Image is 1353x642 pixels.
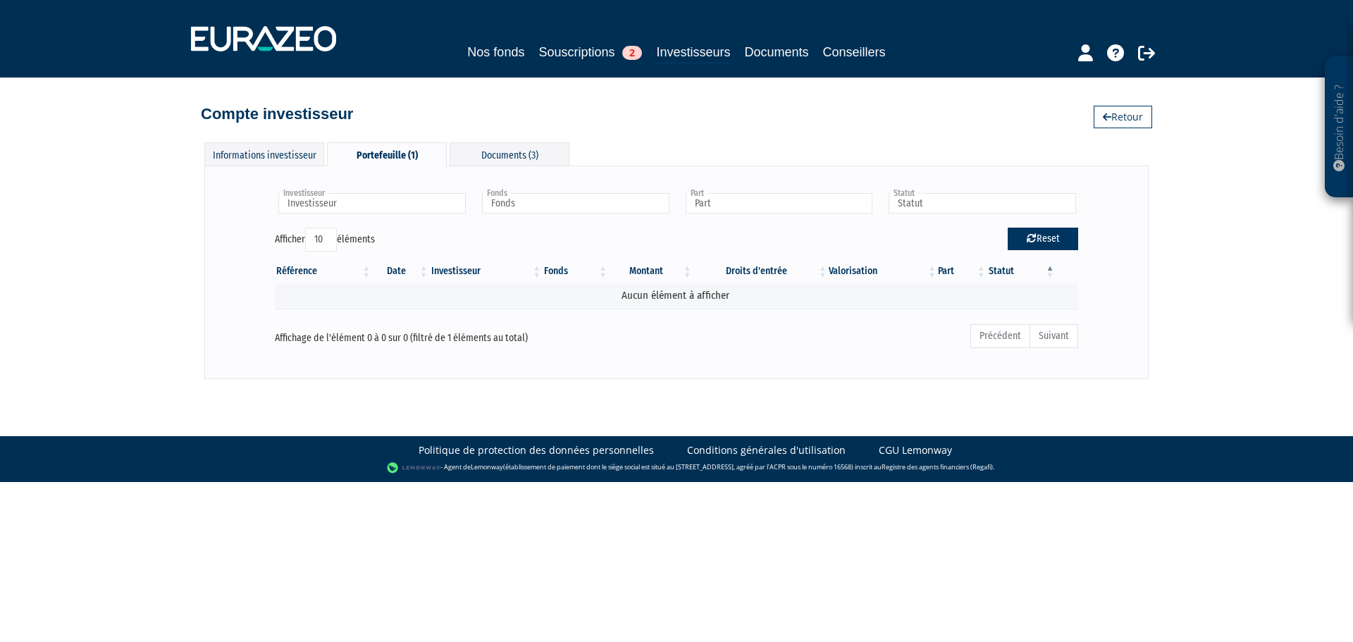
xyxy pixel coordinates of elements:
a: Conseillers [823,42,886,62]
div: - Agent de (établissement de paiement dont le siège social est situé au [STREET_ADDRESS], agréé p... [14,461,1339,475]
img: 1732889491-logotype_eurazeo_blanc_rvb.png [191,26,336,51]
div: Affichage de l'élément 0 à 0 sur 0 (filtré de 1 éléments au total) [275,323,598,345]
a: Retour [1094,106,1152,128]
a: Lemonway [471,462,503,471]
button: Reset [1008,228,1078,250]
a: Documents [745,42,809,62]
div: Portefeuille (1) [327,142,447,166]
a: Politique de protection des données personnelles [419,443,654,457]
p: Besoin d'aide ? [1331,64,1347,191]
label: Afficher éléments [275,228,375,252]
a: Nos fonds [467,42,524,62]
th: Statut : activer pour trier la colonne par ordre d&eacute;croissant [987,259,1056,283]
div: Informations investisseur [204,142,324,166]
th: Fonds: activer pour trier la colonne par ordre croissant [543,259,609,283]
a: Conditions générales d'utilisation [687,443,846,457]
a: CGU Lemonway [879,443,952,457]
th: Date: activer pour trier la colonne par ordre croissant [372,259,429,283]
img: logo-lemonway.png [387,461,441,475]
div: Documents (3) [450,142,569,166]
th: Investisseur: activer pour trier la colonne par ordre croissant [430,259,543,283]
th: Part: activer pour trier la colonne par ordre croissant [938,259,987,283]
th: Droits d'entrée: activer pour trier la colonne par ordre croissant [693,259,829,283]
a: Registre des agents financiers (Regafi) [882,462,993,471]
select: Afficheréléments [305,228,337,252]
th: Valorisation: activer pour trier la colonne par ordre croissant [829,259,938,283]
h4: Compte investisseur [201,106,353,123]
span: 2 [622,46,642,60]
a: Souscriptions2 [538,42,642,62]
a: Investisseurs [656,42,730,64]
th: Montant: activer pour trier la colonne par ordre croissant [609,259,693,283]
th: Référence : activer pour trier la colonne par ordre croissant [275,259,372,283]
td: Aucun élément à afficher [275,283,1078,308]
